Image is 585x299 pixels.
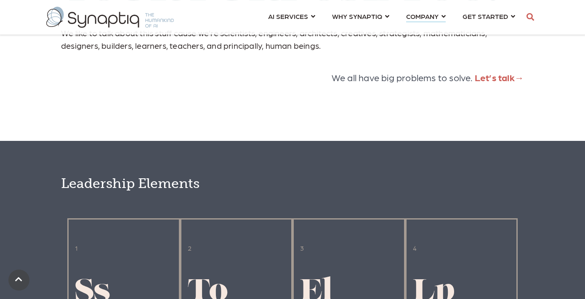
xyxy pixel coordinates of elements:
span: COMPANY [406,11,439,22]
span: AI SERVICES [268,11,308,22]
img: synaptiq logo-2 [46,7,174,28]
a: → [515,71,524,83]
a: Let’s talk [475,71,515,83]
span: 3 [300,244,304,252]
p: We like to talk about this stuff cause we’re scientists, engineers, architects, creatives, strate... [61,14,524,64]
span: GET STARTED [463,11,508,22]
a: COMPANY [406,8,446,24]
a: WHY SYNAPTIQ [332,8,389,24]
span: 4 [413,244,417,252]
span: 1 [75,244,78,252]
span: We all have big problems to solve. [332,71,473,83]
span: Leadership Elements [61,175,199,191]
a: GET STARTED [463,8,515,24]
span: WHY SYNAPTIQ [332,11,382,22]
span: 2 [188,244,191,252]
nav: menu [260,2,524,32]
a: AI SERVICES [268,8,315,24]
